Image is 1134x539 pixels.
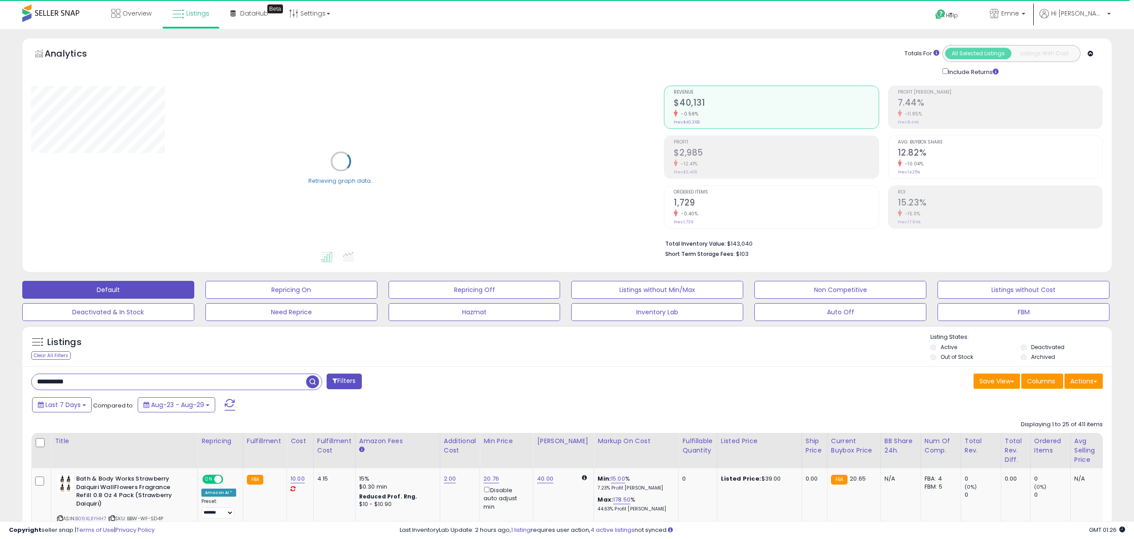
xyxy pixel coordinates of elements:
[247,475,263,485] small: FBA
[674,140,878,145] span: Profit
[537,474,553,483] a: 40.00
[247,436,283,446] div: Fulfillment
[974,374,1020,389] button: Save View
[483,436,529,446] div: Min Price
[1051,9,1105,18] span: Hi [PERSON_NAME]
[359,475,433,483] div: 15%
[674,219,693,225] small: Prev: 1,736
[665,250,735,258] b: Short Term Storage Fees:
[905,49,939,58] div: Totals For
[1034,436,1067,455] div: Ordered Items
[31,351,71,360] div: Clear All Filters
[75,515,106,523] a: B09XLXYHH7
[736,250,749,258] span: $103
[721,436,798,446] div: Listed Price
[598,506,671,512] p: 44.63% Profit [PERSON_NAME]
[674,197,878,210] h2: 1,729
[483,474,499,483] a: 20.76
[115,526,155,534] a: Privacy Policy
[1034,483,1047,490] small: (0%)
[925,475,954,483] div: FBA: 4
[674,98,878,110] h2: $40,131
[1021,420,1103,429] div: Displaying 1 to 25 of 411 items
[678,210,698,217] small: -0.40%
[674,119,700,125] small: Prev: $40,368
[674,190,878,195] span: Ordered Items
[9,526,41,534] strong: Copyright
[76,475,184,510] b: Bath & Body Works Strawberry Daiquiri WallFlowers Fragrance Refill 0.8 Oz 4 Pack (Strawberry Daiq...
[754,303,926,321] button: Auto Off
[598,474,611,483] b: Min:
[483,485,526,511] div: Disable auto adjust min
[678,160,698,167] small: -12.41%
[598,485,671,491] p: 7.23% Profit [PERSON_NAME]
[9,526,155,535] div: seller snap | |
[108,515,163,522] span: | SKU: BBW-WF-SD4P
[201,498,236,518] div: Preset:
[721,474,761,483] b: Listed Price:
[205,303,377,321] button: Need Reprice
[965,491,1001,499] div: 0
[291,436,310,446] div: Cost
[511,526,531,534] a: 1 listing
[674,90,878,95] span: Revenue
[22,303,194,321] button: Deactivated & In Stock
[611,474,625,483] a: 15.00
[359,446,364,454] small: Amazon Fees.
[1005,475,1023,483] div: 0.00
[682,436,713,455] div: Fulfillable Quantity
[674,169,697,175] small: Prev: $3,408
[665,238,1096,248] li: $143,040
[806,475,820,483] div: 0.00
[884,475,914,483] div: N/A
[1031,343,1064,351] label: Deactivated
[317,436,352,455] div: Fulfillment Cost
[400,526,1125,535] div: Last InventoryLab Update: 2 hours ago, requires user action, not synced.
[613,495,630,504] a: 178.50
[806,436,823,455] div: Ship Price
[935,9,946,20] i: Get Help
[682,475,710,483] div: 0
[1021,374,1063,389] button: Columns
[1027,377,1055,386] span: Columns
[902,210,921,217] small: -15.11%
[151,400,204,409] span: Aug-23 - Aug-29
[1089,526,1125,534] span: 2025-09-6 01:26 GMT
[1001,9,1019,18] span: Emne
[594,433,679,468] th: The percentage added to the cost of goods (COGS) that forms the calculator for Min & Max prices.
[444,474,456,483] a: 2.00
[898,219,921,225] small: Prev: 17.94%
[1034,475,1070,483] div: 0
[598,436,675,446] div: Markup on Cost
[598,475,671,491] div: %
[201,436,239,446] div: Repricing
[389,303,561,321] button: Hazmat
[45,400,81,409] span: Last 7 Days
[898,140,1102,145] span: Avg. Buybox Share
[898,98,1102,110] h2: 7.44%
[138,397,215,412] button: Aug-23 - Aug-29
[721,475,795,483] div: $39.00
[1074,475,1104,483] div: N/A
[22,281,194,299] button: Default
[205,281,377,299] button: Repricing On
[1031,353,1055,361] label: Archived
[678,111,698,117] small: -0.59%
[946,12,958,19] span: Help
[884,436,917,455] div: BB Share 24h.
[76,526,114,534] a: Terms of Use
[965,475,1001,483] div: 0
[93,401,134,410] span: Compared to:
[898,148,1102,160] h2: 12.82%
[831,475,847,485] small: FBA
[537,436,590,446] div: [PERSON_NAME]
[203,476,214,483] span: ON
[571,281,743,299] button: Listings without Min/Max
[47,336,82,349] h5: Listings
[222,476,236,483] span: OFF
[898,119,919,125] small: Prev: 8.44%
[925,436,957,455] div: Num of Comp.
[359,483,433,491] div: $0.30 min
[327,374,361,389] button: Filters
[1011,48,1077,59] button: Listings With Cost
